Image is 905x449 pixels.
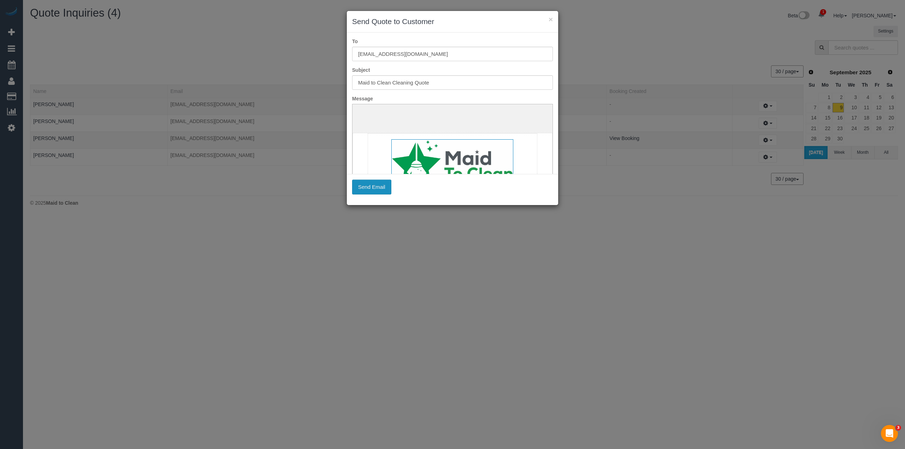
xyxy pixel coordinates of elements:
h3: Send Quote to Customer [352,16,553,27]
label: Message [347,95,558,102]
input: Subject [352,75,553,90]
span: 3 [895,425,901,431]
label: Subject [347,66,558,74]
button: Send Email [352,180,391,194]
label: To [347,38,558,45]
button: × [549,16,553,23]
input: To [352,47,553,61]
iframe: Rich Text Editor, editor1 [352,104,553,215]
iframe: Intercom live chat [881,425,898,442]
